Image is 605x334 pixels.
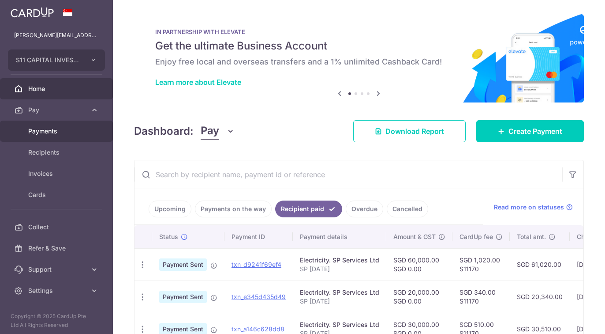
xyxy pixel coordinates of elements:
span: Pay [28,106,86,114]
a: txn_e345d435d49 [232,293,286,300]
span: Invoices [28,169,86,178]
span: Home [28,84,86,93]
a: Upcoming [149,201,191,217]
td: SGD 61,020.00 [510,248,570,281]
td: SGD 20,000.00 SGD 0.00 [386,281,452,313]
a: Learn more about Elevate [155,78,241,87]
button: Pay [201,123,235,140]
span: Payment Sent [159,291,207,303]
input: Search by recipient name, payment id or reference [134,160,562,189]
a: Payments on the way [195,201,272,217]
td: SGD 20,340.00 [510,281,570,313]
td: SGD 1,020.00 S11170 [452,248,510,281]
span: Support [28,265,86,274]
button: S11 CAPITAL INVESTMENTS PTE. LTD. [8,49,105,71]
span: Recipients [28,148,86,157]
p: SP [DATE] [300,265,379,273]
span: Settings [28,286,86,295]
h4: Dashboard: [134,123,194,139]
div: Electricity. SP Services Ltd [300,288,379,297]
span: S11 CAPITAL INVESTMENTS PTE. LTD. [16,56,81,65]
img: CardUp [11,7,54,18]
a: Overdue [346,201,383,217]
span: Collect [28,223,86,232]
td: SGD 340.00 S11170 [452,281,510,313]
span: Create Payment [508,126,562,137]
a: Cancelled [387,201,428,217]
span: Refer & Save [28,244,86,253]
h6: Enjoy free local and overseas transfers and a 1% unlimited Cashback Card! [155,57,563,67]
div: Electricity. SP Services Ltd [300,320,379,329]
a: Create Payment [476,120,584,142]
p: [PERSON_NAME][EMAIL_ADDRESS][DOMAIN_NAME] [14,31,99,40]
th: Payment details [293,225,386,248]
a: txn_a146c628dd8 [232,325,284,333]
span: Total amt. [517,232,546,241]
span: Download Report [385,126,444,137]
a: txn_d9241f69ef4 [232,261,281,268]
div: Electricity. SP Services Ltd [300,256,379,265]
p: IN PARTNERSHIP WITH ELEVATE [155,28,563,35]
span: Amount & GST [393,232,436,241]
span: Pay [201,123,219,140]
span: CardUp fee [459,232,493,241]
span: Payment Sent [159,258,207,271]
a: Recipient paid [275,201,342,217]
span: Cards [28,190,86,199]
span: Status [159,232,178,241]
td: SGD 60,000.00 SGD 0.00 [386,248,452,281]
th: Payment ID [224,225,293,248]
span: Payments [28,127,86,136]
span: Read more on statuses [494,203,564,212]
img: Renovation banner [134,14,584,102]
p: SP [DATE] [300,297,379,306]
a: Download Report [353,120,466,142]
h5: Get the ultimate Business Account [155,39,563,53]
a: Read more on statuses [494,203,573,212]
